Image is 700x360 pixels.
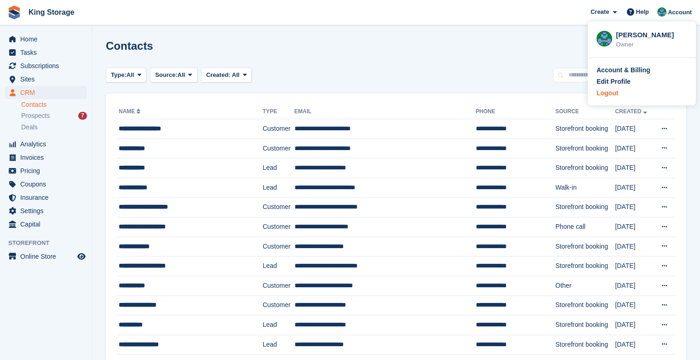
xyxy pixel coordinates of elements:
[555,197,615,217] td: Storefront booking
[150,68,197,83] button: Source: All
[20,73,75,86] span: Sites
[263,119,295,139] td: Customer
[668,8,692,17] span: Account
[615,335,653,354] td: [DATE]
[555,276,615,296] td: Other
[263,158,295,178] td: Lead
[555,119,615,139] td: Storefront booking
[20,191,75,204] span: Insurance
[615,315,653,335] td: [DATE]
[263,335,295,354] td: Lead
[596,65,687,75] a: Account & Billing
[590,7,609,17] span: Create
[615,139,653,158] td: [DATE]
[5,250,87,263] a: menu
[5,164,87,177] a: menu
[615,276,653,296] td: [DATE]
[5,218,87,231] a: menu
[615,197,653,217] td: [DATE]
[25,5,78,20] a: King Storage
[155,70,177,80] span: Source:
[555,105,615,119] th: Source
[76,251,87,262] a: Preview store
[615,158,653,178] td: [DATE]
[475,105,555,119] th: Phone
[596,77,631,87] div: Edit Profile
[263,237,295,256] td: Customer
[555,237,615,256] td: Storefront booking
[206,71,231,78] span: Created:
[21,100,87,109] a: Contacts
[119,108,142,115] a: Name
[232,71,240,78] span: All
[8,238,92,248] span: Storefront
[596,88,618,98] div: Logout
[5,46,87,59] a: menu
[20,33,75,46] span: Home
[596,77,687,87] a: Edit Profile
[263,276,295,296] td: Customer
[636,7,649,17] span: Help
[615,237,653,256] td: [DATE]
[596,88,687,98] a: Logout
[5,86,87,99] a: menu
[596,31,612,46] img: John King
[616,30,687,38] div: [PERSON_NAME]
[106,68,146,83] button: Type: All
[20,138,75,151] span: Analytics
[111,70,127,80] span: Type:
[263,105,295,119] th: Type
[263,296,295,315] td: Customer
[616,40,687,49] div: Owner
[20,59,75,72] span: Subscriptions
[106,40,153,52] h1: Contacts
[263,315,295,335] td: Lead
[555,256,615,276] td: Storefront booking
[555,315,615,335] td: Storefront booking
[5,204,87,217] a: menu
[20,204,75,217] span: Settings
[596,65,650,75] div: Account & Billing
[615,217,653,237] td: [DATE]
[263,217,295,237] td: Customer
[5,59,87,72] a: menu
[555,217,615,237] td: Phone call
[615,119,653,139] td: [DATE]
[615,178,653,197] td: [DATE]
[615,108,648,115] a: Created
[5,73,87,86] a: menu
[657,7,666,17] img: John King
[7,6,21,19] img: stora-icon-8386f47178a22dfd0bd8f6a31ec36ba5ce8667c1dd55bd0f319d3a0aa187defe.svg
[20,250,75,263] span: Online Store
[555,158,615,178] td: Storefront booking
[5,191,87,204] a: menu
[5,33,87,46] a: menu
[555,139,615,158] td: Storefront booking
[20,164,75,177] span: Pricing
[20,46,75,59] span: Tasks
[615,256,653,276] td: [DATE]
[21,111,87,121] a: Prospects 7
[127,70,134,80] span: All
[5,151,87,164] a: menu
[20,151,75,164] span: Invoices
[586,40,626,55] button: Export
[5,138,87,151] a: menu
[5,178,87,191] a: menu
[20,178,75,191] span: Coupons
[555,335,615,354] td: Storefront booking
[615,296,653,315] td: [DATE]
[20,218,75,231] span: Capital
[263,139,295,158] td: Customer
[178,70,185,80] span: All
[263,197,295,217] td: Customer
[294,105,475,119] th: Email
[20,86,75,99] span: CRM
[555,296,615,315] td: Storefront booking
[21,122,87,132] a: Deals
[21,123,38,132] span: Deals
[78,112,87,120] div: 7
[201,68,252,83] button: Created: All
[263,178,295,197] td: Lead
[263,256,295,276] td: Lead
